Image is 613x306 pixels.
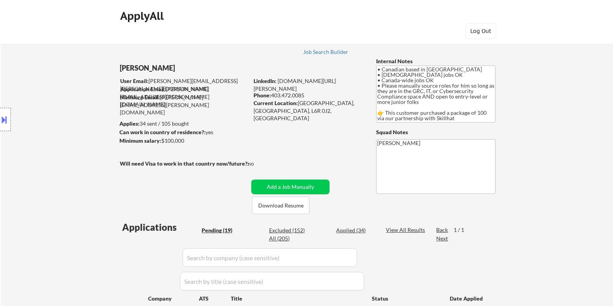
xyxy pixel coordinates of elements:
[254,100,298,106] strong: Current Location:
[183,248,357,267] input: Search by company (case sensitive)
[119,129,205,135] strong: Can work in country of residence?:
[376,128,496,136] div: Squad Notes
[120,94,160,100] strong: Mailslurp Email:
[336,226,375,234] div: Applied (34)
[251,180,330,194] button: Add a Job Manually
[119,137,161,144] strong: Minimum salary:
[119,128,246,136] div: yes
[436,235,449,242] div: Next
[372,291,439,305] div: Status
[120,85,249,108] div: [PERSON_NAME][EMAIL_ADDRESS][PERSON_NAME][DOMAIN_NAME]
[248,160,270,168] div: no
[436,226,449,234] div: Back
[148,295,199,303] div: Company
[120,160,249,167] strong: Will need Visa to work in that country now/future?:
[376,57,496,65] div: Internal Notes
[120,93,249,116] div: [PERSON_NAME][EMAIL_ADDRESS][PERSON_NAME][DOMAIN_NAME]
[386,226,427,234] div: View All Results
[254,78,276,84] strong: LinkedIn:
[202,226,240,234] div: Pending (19)
[254,92,363,99] div: 403.472.0085
[120,77,249,92] div: [PERSON_NAME][EMAIL_ADDRESS][PERSON_NAME][DOMAIN_NAME]
[231,295,364,303] div: Title
[122,223,199,232] div: Applications
[254,92,271,99] strong: Phone:
[199,295,231,303] div: ATS
[269,226,308,234] div: Excluded (152)
[254,99,363,122] div: [GEOGRAPHIC_DATA], [GEOGRAPHIC_DATA], L6R 0J2, [GEOGRAPHIC_DATA]
[303,49,349,57] a: Job Search Builder
[454,226,471,234] div: 1 / 1
[303,49,349,55] div: Job Search Builder
[119,120,249,128] div: 34 sent / 105 bought
[119,137,249,145] div: $100,000
[180,272,364,290] input: Search by title (case sensitive)
[252,197,309,214] button: Download Resume
[120,9,166,22] div: ApplyAll
[254,78,336,92] a: [DOMAIN_NAME][URL][PERSON_NAME]
[269,235,308,242] div: All (205)
[450,295,484,303] div: Date Applied
[120,63,279,73] div: [PERSON_NAME]
[465,23,496,39] button: Log Out
[120,86,166,92] strong: Application Email:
